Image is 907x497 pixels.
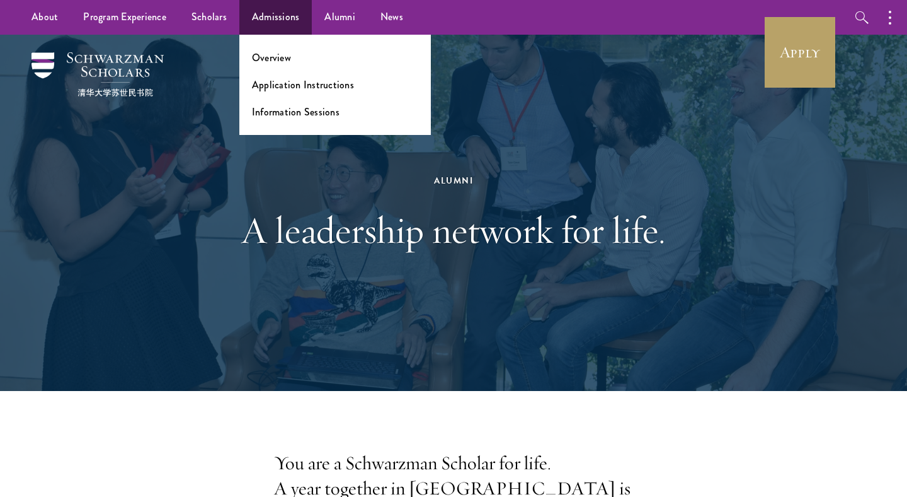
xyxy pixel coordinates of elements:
h1: A leadership network for life. [236,208,671,253]
a: Overview [252,50,291,65]
a: Application Instructions [252,78,354,92]
img: Schwarzman Scholars [31,52,164,96]
a: Apply [765,17,835,88]
div: Alumni [236,173,671,189]
a: Information Sessions [252,105,339,119]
